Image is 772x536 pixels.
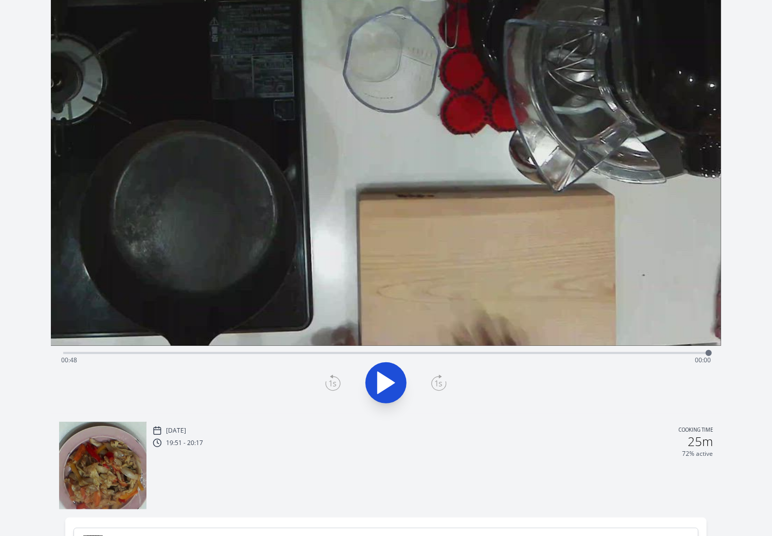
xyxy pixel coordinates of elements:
[166,427,186,435] p: [DATE]
[61,356,77,364] span: 00:48
[166,439,203,447] p: 19:51 - 20:17
[688,435,713,448] h2: 25m
[59,422,146,509] img: 250920105150_thumb.jpeg
[678,426,713,435] p: Cooking time
[695,356,711,364] span: 00:00
[682,450,713,458] p: 72% active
